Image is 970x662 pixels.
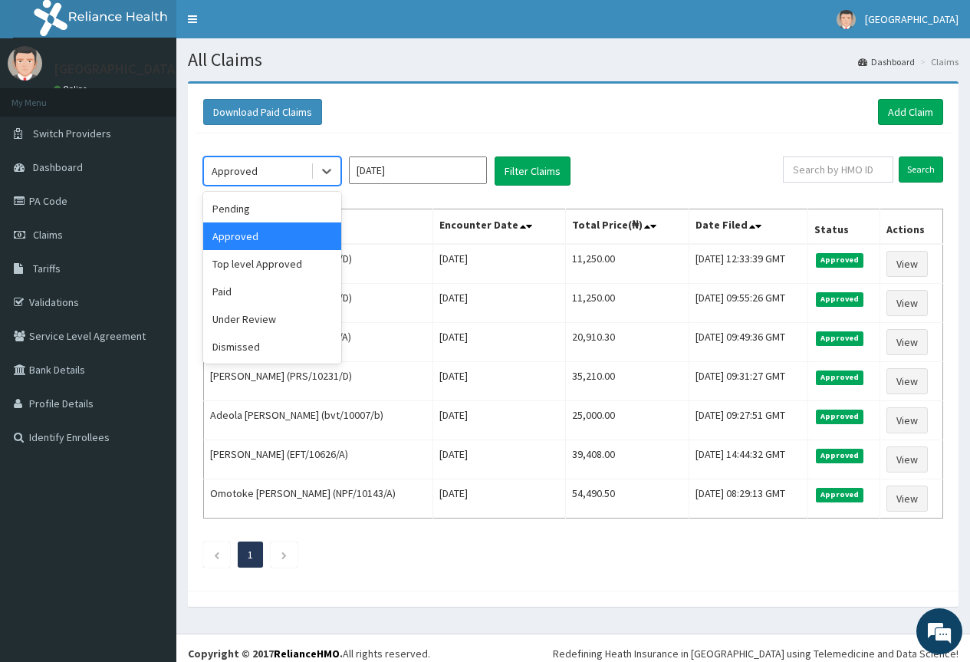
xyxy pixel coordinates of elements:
[203,305,341,333] div: Under Review
[886,290,928,316] a: View
[689,401,807,440] td: [DATE] 09:27:51 GMT
[80,86,258,106] div: Chat with us now
[816,371,864,384] span: Approved
[433,440,566,479] td: [DATE]
[203,222,341,250] div: Approved
[281,548,288,562] a: Next page
[204,440,433,479] td: [PERSON_NAME] (EFT/10626/A)
[689,323,807,362] td: [DATE] 09:49:36 GMT
[566,323,689,362] td: 20,910.30
[916,55,958,68] li: Claims
[689,479,807,519] td: [DATE] 08:29:13 GMT
[689,209,807,245] th: Date Filed
[566,440,689,479] td: 39,408.00
[248,548,253,562] a: Page 1 is your current page
[203,99,322,125] button: Download Paid Claims
[837,10,856,29] img: User Image
[8,419,292,473] textarea: Type your message and hit 'Enter'
[880,209,942,245] th: Actions
[816,488,864,502] span: Approved
[433,401,566,440] td: [DATE]
[54,84,90,94] a: Online
[204,362,433,401] td: [PERSON_NAME] (PRS/10231/D)
[433,323,566,362] td: [DATE]
[433,209,566,245] th: Encounter Date
[188,647,343,660] strong: Copyright © 2017 .
[28,77,62,115] img: d_794563401_company_1708531726252_794563401
[89,193,212,348] span: We're online!
[566,479,689,519] td: 54,490.50
[816,292,864,306] span: Approved
[566,401,689,440] td: 25,000.00
[203,250,341,278] div: Top level Approved
[886,368,928,394] a: View
[495,156,570,186] button: Filter Claims
[204,479,433,519] td: Omotoke [PERSON_NAME] (NPF/10143/A)
[274,647,340,660] a: RelianceHMO
[252,8,288,44] div: Minimize live chat window
[783,156,893,183] input: Search by HMO ID
[689,284,807,323] td: [DATE] 09:55:26 GMT
[553,646,958,661] div: Redefining Heath Insurance in [GEOGRAPHIC_DATA] using Telemedicine and Data Science!
[886,251,928,277] a: View
[349,156,487,184] input: Select Month and Year
[566,209,689,245] th: Total Price(₦)
[899,156,943,183] input: Search
[33,262,61,275] span: Tariffs
[689,440,807,479] td: [DATE] 14:44:32 GMT
[858,55,915,68] a: Dashboard
[203,278,341,305] div: Paid
[865,12,958,26] span: [GEOGRAPHIC_DATA]
[566,362,689,401] td: 35,210.00
[33,127,111,140] span: Switch Providers
[566,284,689,323] td: 11,250.00
[204,401,433,440] td: Adeola [PERSON_NAME] (bvt/10007/b)
[886,329,928,355] a: View
[816,449,864,463] span: Approved
[203,195,341,222] div: Pending
[433,479,566,519] td: [DATE]
[433,284,566,323] td: [DATE]
[212,163,258,179] div: Approved
[816,410,864,423] span: Approved
[886,486,928,512] a: View
[878,99,943,125] a: Add Claim
[816,253,864,267] span: Approved
[213,548,220,562] a: Previous page
[8,46,42,81] img: User Image
[433,362,566,401] td: [DATE]
[33,228,63,242] span: Claims
[566,244,689,284] td: 11,250.00
[689,362,807,401] td: [DATE] 09:31:27 GMT
[886,446,928,473] a: View
[816,331,864,345] span: Approved
[188,50,958,70] h1: All Claims
[54,62,180,76] p: [GEOGRAPHIC_DATA]
[203,333,341,361] div: Dismissed
[807,209,880,245] th: Status
[33,160,83,174] span: Dashboard
[433,244,566,284] td: [DATE]
[886,407,928,433] a: View
[689,244,807,284] td: [DATE] 12:33:39 GMT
